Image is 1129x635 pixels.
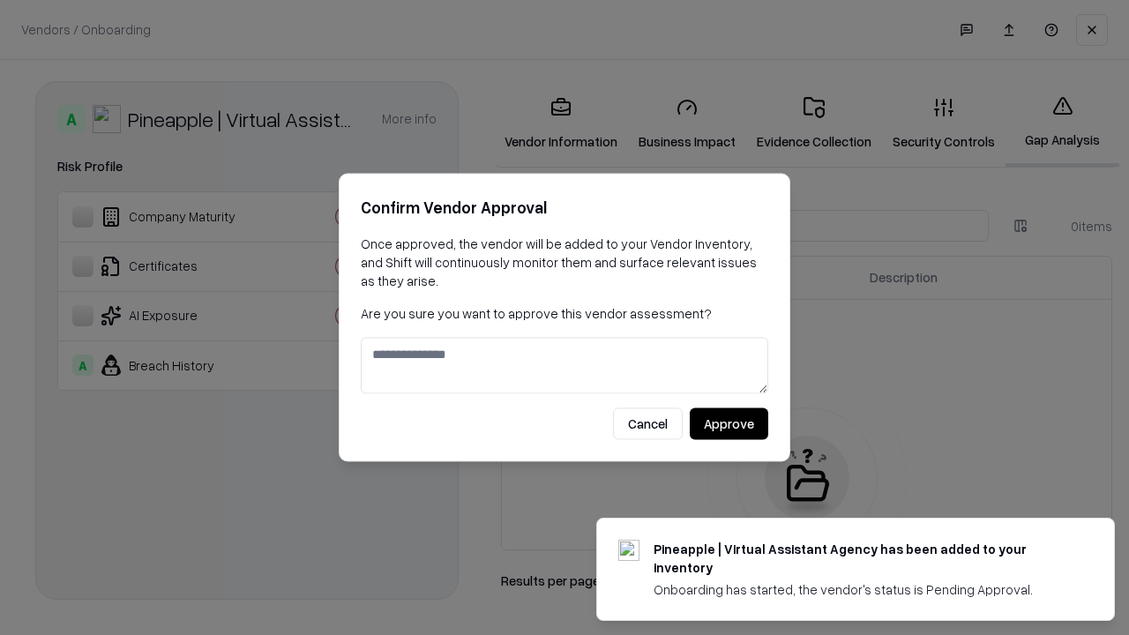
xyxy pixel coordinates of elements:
[361,235,768,290] p: Once approved, the vendor will be added to your Vendor Inventory, and Shift will continuously mon...
[618,540,639,561] img: trypineapple.com
[690,408,768,440] button: Approve
[361,304,768,323] p: Are you sure you want to approve this vendor assessment?
[654,580,1072,599] div: Onboarding has started, the vendor's status is Pending Approval.
[361,195,768,220] h2: Confirm Vendor Approval
[654,540,1072,577] div: Pineapple | Virtual Assistant Agency has been added to your inventory
[613,408,683,440] button: Cancel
